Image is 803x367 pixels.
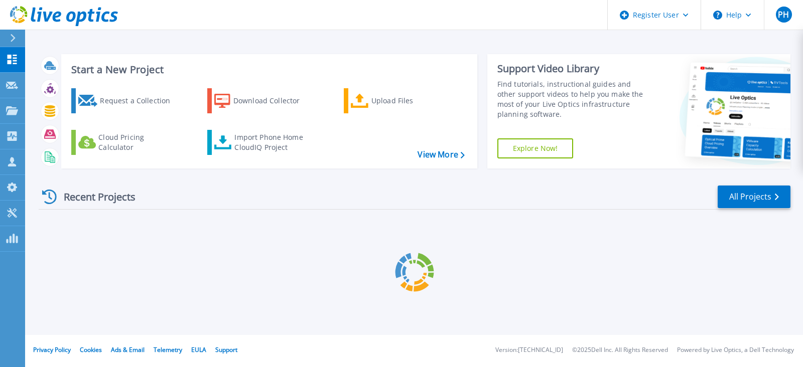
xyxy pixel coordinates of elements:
a: Upload Files [344,88,456,113]
a: Request a Collection [71,88,183,113]
h3: Start a New Project [71,64,464,75]
a: Download Collector [207,88,319,113]
a: View More [418,150,464,159]
a: Support [215,345,237,354]
div: Cloud Pricing Calculator [98,132,179,152]
div: Find tutorials, instructional guides and other support videos to help you make the most of your L... [497,79,650,119]
div: Upload Files [371,91,452,111]
a: Telemetry [154,345,182,354]
div: Recent Projects [39,185,149,209]
li: © 2025 Dell Inc. All Rights Reserved [572,347,668,353]
a: All Projects [718,186,790,208]
a: Explore Now! [497,138,574,158]
a: EULA [191,345,206,354]
div: Download Collector [233,91,314,111]
a: Cookies [80,345,102,354]
li: Version: [TECHNICAL_ID] [495,347,563,353]
div: Request a Collection [100,91,180,111]
li: Powered by Live Optics, a Dell Technology [677,347,794,353]
a: Cloud Pricing Calculator [71,130,183,155]
a: Privacy Policy [33,345,71,354]
div: Support Video Library [497,62,650,75]
span: PH [778,11,789,19]
div: Import Phone Home CloudIQ Project [234,132,313,152]
a: Ads & Email [111,345,145,354]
